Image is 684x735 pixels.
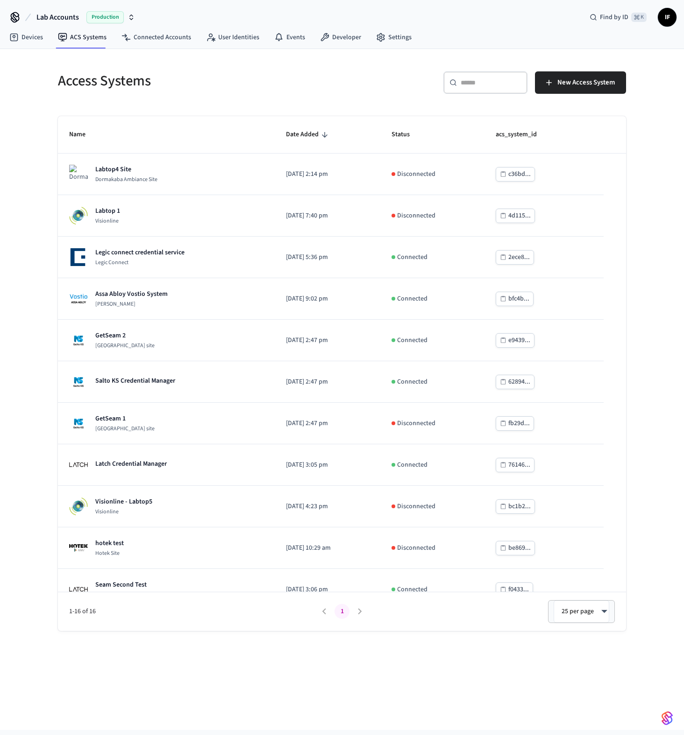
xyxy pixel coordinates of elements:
[397,252,427,262] p: Connected
[69,497,88,516] img: Visionline Logo
[69,331,88,350] img: Salto KS site Logo
[95,301,168,308] p: [PERSON_NAME]
[496,292,534,306] button: bfc4b...
[95,425,155,433] p: [GEOGRAPHIC_DATA] site
[58,71,336,91] h5: Access Systems
[496,416,534,431] button: fb29d...
[95,206,120,216] p: Labtop 1
[496,582,533,597] button: f0433...
[69,372,88,391] img: Salto KS site Logo
[631,13,647,22] span: ⌘ K
[95,459,167,469] p: Latch Credential Manager
[508,210,531,222] div: 4d115...
[286,377,369,387] p: [DATE] 2:47 pm
[95,550,124,557] p: Hotek Site
[496,375,534,389] button: 62894...
[508,168,531,180] div: c36bd...
[50,29,114,46] a: ACS Systems
[69,289,88,308] img: Assa Abloy Vostio Logo
[335,604,349,619] button: page 1
[508,418,530,429] div: fb29d...
[69,414,88,433] img: Salto KS site Logo
[397,502,435,511] p: Disconnected
[397,585,427,595] p: Connected
[286,252,369,262] p: [DATE] 5:36 pm
[496,209,535,223] button: 4d115...
[662,711,673,726] img: SeamLogoGradient.69752ec5.svg
[508,584,529,595] div: f0433...
[508,252,530,263] div: 2ece8...
[69,165,88,183] img: Dormakaba Ambiance Site Logo
[95,376,175,385] p: Salto KS Credential Manager
[95,259,185,266] p: Legic Connect
[95,176,157,183] p: Dormakaba Ambiance Site
[392,127,422,142] span: Status
[508,459,530,471] div: 76146...
[95,414,155,423] p: GetSeam 1
[95,331,155,340] p: GetSeam 2
[496,250,534,265] button: 2ece8...
[69,127,98,142] span: Name
[286,294,369,304] p: [DATE] 9:02 pm
[535,71,626,94] button: New Access System
[286,585,369,595] p: [DATE] 3:06 pm
[286,211,369,221] p: [DATE] 7:40 pm
[397,211,435,221] p: Disconnected
[95,248,185,257] p: Legic connect credential service
[199,29,267,46] a: User Identities
[508,376,530,388] div: 62894...
[69,580,88,599] img: Latch Building Logo
[95,342,155,350] p: [GEOGRAPHIC_DATA] site
[267,29,313,46] a: Events
[286,543,369,553] p: [DATE] 10:29 am
[582,9,654,26] div: Find by ID⌘ K
[313,29,369,46] a: Developer
[496,458,534,472] button: 76146...
[95,508,152,516] p: Visionline
[508,293,529,305] div: bfc4b...
[508,542,531,554] div: be869...
[95,165,157,174] p: Labtop4 Site
[2,29,50,46] a: Devices
[600,13,628,22] span: Find by ID
[315,604,369,619] nav: pagination navigation
[397,169,435,179] p: Disconnected
[397,419,435,428] p: Disconnected
[659,9,676,26] span: IF
[554,600,609,623] div: 25 per page
[496,127,549,142] span: acs_system_id
[95,289,168,299] p: Assa Abloy Vostio System
[69,248,88,266] img: Legic Connect Logo
[69,539,88,557] img: Hotek Site Logo
[508,335,530,346] div: e9439...
[95,580,147,589] p: Seam Second Test
[286,502,369,511] p: [DATE] 4:23 pm
[286,460,369,470] p: [DATE] 3:05 pm
[397,294,427,304] p: Connected
[95,497,152,506] p: Visionline - Labtop5
[658,8,677,27] button: IF
[86,11,124,23] span: Production
[95,539,124,548] p: hotek test
[95,217,120,225] p: Visionline
[69,455,88,474] img: Latch Building Logo
[557,77,615,89] span: New Access System
[397,460,427,470] p: Connected
[397,336,427,345] p: Connected
[397,543,435,553] p: Disconnected
[36,12,79,23] span: Lab Accounts
[69,206,88,225] img: Visionline Logo
[496,541,535,555] button: be869...
[369,29,419,46] a: Settings
[286,169,369,179] p: [DATE] 2:14 pm
[397,377,427,387] p: Connected
[286,419,369,428] p: [DATE] 2:47 pm
[286,127,331,142] span: Date Added
[496,167,535,182] button: c36bd...
[69,607,315,616] span: 1-16 of 16
[496,499,535,514] button: bc1b2...
[114,29,199,46] a: Connected Accounts
[508,501,531,512] div: bc1b2...
[496,333,534,348] button: e9439...
[286,336,369,345] p: [DATE] 2:47 pm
